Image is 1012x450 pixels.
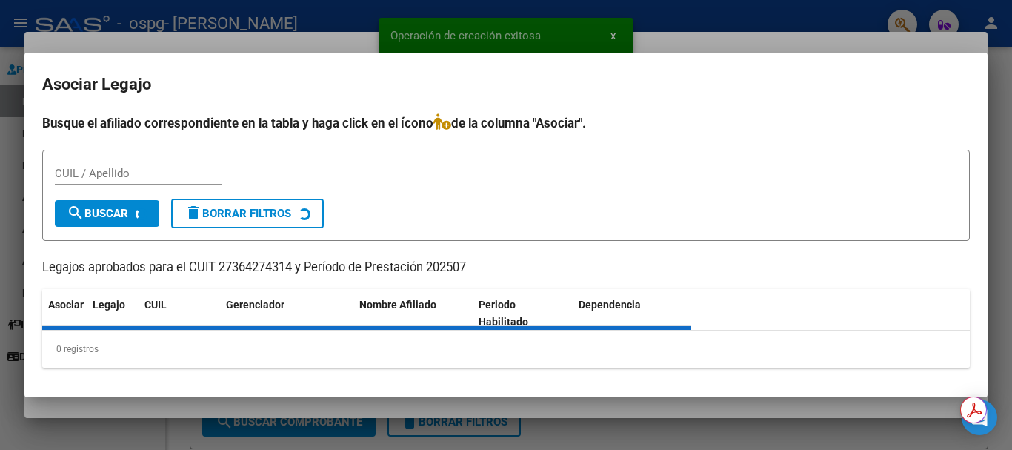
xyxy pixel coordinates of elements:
mat-icon: search [67,204,84,222]
datatable-header-cell: Gerenciador [220,289,353,338]
h2: Asociar Legajo [42,70,970,99]
span: Gerenciador [226,299,284,311]
datatable-header-cell: CUIL [139,289,220,338]
datatable-header-cell: Dependencia [573,289,692,338]
span: Borrar Filtros [184,207,291,220]
span: Buscar [67,207,128,220]
span: Dependencia [579,299,641,311]
span: Legajo [93,299,125,311]
button: Borrar Filtros [171,199,324,228]
span: Asociar [48,299,84,311]
p: Legajos aprobados para el CUIT 27364274314 y Período de Prestación 202507 [42,259,970,277]
h4: Busque el afiliado correspondiente en la tabla y haga click en el ícono de la columna "Asociar". [42,113,970,133]
datatable-header-cell: Periodo Habilitado [473,289,573,338]
span: CUIL [144,299,167,311]
mat-icon: delete [184,204,202,222]
span: Periodo Habilitado [479,299,528,328]
span: Nombre Afiliado [359,299,436,311]
datatable-header-cell: Nombre Afiliado [353,289,473,338]
div: 0 registros [42,331,970,368]
datatable-header-cell: Legajo [87,289,139,338]
button: Buscar [55,200,159,227]
datatable-header-cell: Asociar [42,289,87,338]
